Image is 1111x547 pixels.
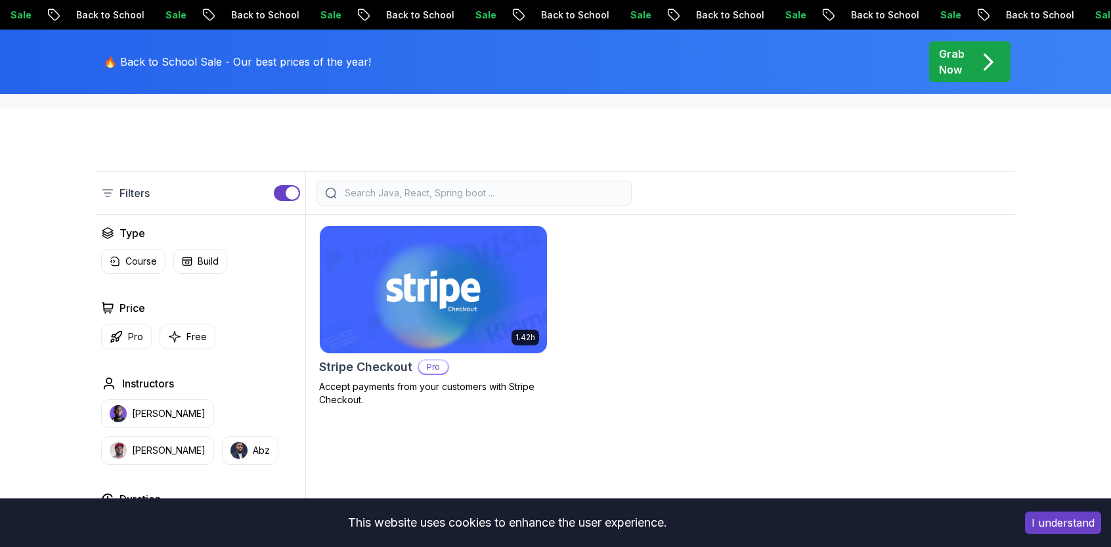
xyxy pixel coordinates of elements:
[132,444,206,457] p: [PERSON_NAME]
[10,508,1005,537] div: This website uses cookies to enhance the user experience.
[939,46,965,77] p: Grab Now
[150,9,192,22] p: Sale
[305,9,347,22] p: Sale
[419,361,448,374] p: Pro
[101,249,165,274] button: Course
[198,255,219,268] p: Build
[319,358,412,376] h2: Stripe Checkout
[120,225,145,241] h2: Type
[835,9,925,22] p: Back to School
[122,376,174,391] h2: Instructors
[680,9,770,22] p: Back to School
[110,442,127,459] img: instructor img
[120,491,161,507] h2: Duration
[525,9,615,22] p: Back to School
[253,444,270,457] p: Abz
[132,407,206,420] p: [PERSON_NAME]
[342,186,623,200] input: Search Java, React, Spring boot ...
[770,9,812,22] p: Sale
[1025,512,1101,534] button: Accept cookies
[101,399,214,428] button: instructor img[PERSON_NAME]
[110,405,127,422] img: instructor img
[319,380,548,406] p: Accept payments from your customers with Stripe Checkout.
[104,54,371,70] p: 🔥 Back to School Sale - Our best prices of the year!
[230,442,248,459] img: instructor img
[222,436,278,465] button: instructor imgAbz
[101,324,152,349] button: Pro
[101,436,214,465] button: instructor img[PERSON_NAME]
[125,255,157,268] p: Course
[615,9,657,22] p: Sale
[128,330,143,343] p: Pro
[990,9,1079,22] p: Back to School
[160,324,215,349] button: Free
[925,9,967,22] p: Sale
[515,332,535,343] p: 1.42h
[120,185,150,201] p: Filters
[60,9,150,22] p: Back to School
[173,249,227,274] button: Build
[215,9,305,22] p: Back to School
[120,300,145,316] h2: Price
[370,9,460,22] p: Back to School
[314,223,552,356] img: Stripe Checkout card
[319,225,548,406] a: Stripe Checkout card1.42hStripe CheckoutProAccept payments from your customers with Stripe Checkout.
[186,330,207,343] p: Free
[460,9,502,22] p: Sale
